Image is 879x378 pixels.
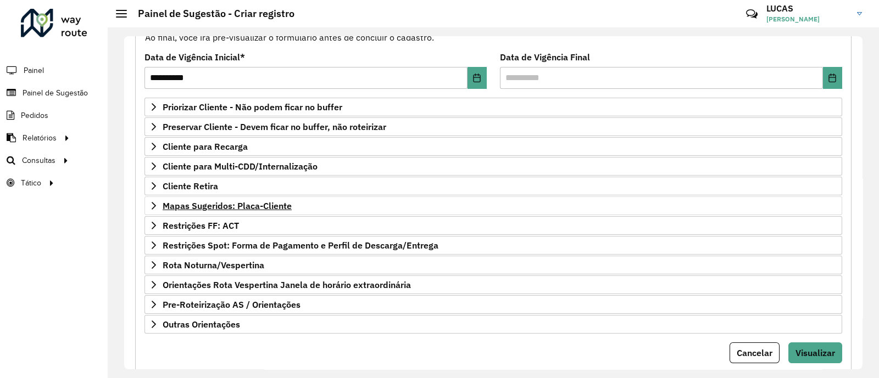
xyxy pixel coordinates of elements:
button: Cancelar [730,342,780,363]
label: Data de Vigência Inicial [144,50,245,64]
a: Orientações Rota Vespertina Janela de horário extraordinária [144,275,842,294]
a: Priorizar Cliente - Não podem ficar no buffer [144,98,842,116]
span: Outras Orientações [163,320,240,329]
h3: LUCAS [766,3,849,14]
span: Visualizar [795,347,835,358]
a: Contato Rápido [740,2,764,26]
span: Orientações Rota Vespertina Janela de horário extraordinária [163,280,411,289]
span: Mapas Sugeridos: Placa-Cliente [163,201,292,210]
span: Painel [24,65,44,76]
span: Pre-Roteirização AS / Orientações [163,300,301,309]
button: Choose Date [823,67,842,89]
span: Priorizar Cliente - Não podem ficar no buffer [163,103,342,111]
a: Cliente para Recarga [144,137,842,156]
h2: Painel de Sugestão - Criar registro [127,8,294,20]
a: Rota Noturna/Vespertina [144,256,842,274]
span: Restrições Spot: Forma de Pagamento e Perfil de Descarga/Entrega [163,241,438,250]
button: Choose Date [468,67,487,89]
span: Cliente para Recarga [163,142,248,151]
button: Visualizar [788,342,842,363]
span: Painel de Sugestão [23,87,88,99]
a: Mapas Sugeridos: Placa-Cliente [144,196,842,215]
span: Cliente Retira [163,182,218,190]
a: Cliente Retira [144,177,842,195]
span: Cliente para Multi-CDD/Internalização [163,162,318,171]
span: Consultas [22,155,55,166]
a: Preservar Cliente - Devem ficar no buffer, não roteirizar [144,117,842,136]
span: Restrições FF: ACT [163,221,239,230]
span: Relatórios [23,132,57,144]
span: Tático [21,177,41,189]
span: Rota Noturna/Vespertina [163,261,264,269]
span: Preservar Cliente - Devem ficar no buffer, não roteirizar [163,122,386,131]
a: Pre-Roteirização AS / Orientações [144,295,842,314]
span: [PERSON_NAME] [766,14,849,24]
a: Restrições FF: ACT [144,216,842,235]
span: Pedidos [21,110,48,121]
a: Outras Orientações [144,315,842,334]
label: Data de Vigência Final [500,50,590,64]
span: Cancelar [737,347,772,358]
a: Restrições Spot: Forma de Pagamento e Perfil de Descarga/Entrega [144,236,842,255]
a: Cliente para Multi-CDD/Internalização [144,157,842,176]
